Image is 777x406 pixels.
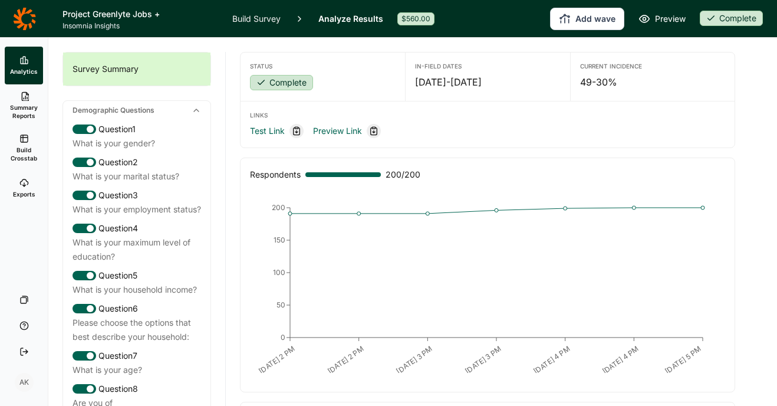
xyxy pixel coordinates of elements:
a: Exports [5,169,43,207]
div: Copy link [367,124,381,138]
tspan: 50 [276,300,285,309]
div: What is your maximum level of education? [73,235,201,264]
tspan: 0 [281,333,285,342]
button: Complete [250,75,313,91]
button: Complete [700,11,763,27]
a: Summary Reports [5,84,43,127]
div: Question 1 [73,122,201,136]
text: [DATE] 5 PM [663,344,703,375]
div: Question 6 [73,302,201,316]
span: Exports [13,190,35,198]
div: What is your marital status? [73,169,201,184]
a: Preview Link [313,124,362,138]
div: In-Field Dates [415,62,560,70]
div: AK [15,373,34,392]
a: Build Crosstab [5,127,43,169]
span: 200 / 200 [386,168,420,182]
div: Complete [250,75,313,90]
div: Current Incidence [580,62,725,70]
a: Test Link [250,124,285,138]
div: What is your age? [73,363,201,377]
div: Question 2 [73,155,201,169]
div: Respondents [250,168,301,182]
a: Preview [638,12,686,26]
div: Status [250,62,396,70]
div: Please choose the options that best describe your household: [73,316,201,344]
div: Question 5 [73,269,201,283]
text: [DATE] 2 PM [257,344,297,375]
div: Question 3 [73,188,201,202]
div: Links [250,111,725,119]
span: Preview [655,12,686,26]
div: [DATE] - [DATE] [415,75,560,89]
a: Analytics [5,47,43,84]
text: [DATE] 3 PM [463,344,503,375]
text: [DATE] 4 PM [601,344,641,376]
div: $560.00 [397,12,434,25]
span: Summary Reports [9,103,38,120]
div: Question 8 [73,382,201,396]
div: Copy link [289,124,304,138]
div: Survey Summary [63,53,210,86]
div: 49-30% [580,75,725,89]
tspan: 100 [273,268,285,277]
div: Demographic Questions [63,101,210,120]
div: Question 4 [73,221,201,235]
tspan: 150 [274,235,285,244]
button: Add wave [550,8,624,30]
tspan: 200 [272,203,285,212]
span: Analytics [10,67,38,76]
text: [DATE] 4 PM [532,344,572,376]
text: [DATE] 2 PM [326,344,366,375]
div: Question 7 [73,349,201,363]
span: Build Crosstab [9,146,38,162]
div: Complete [700,11,763,26]
span: Insomnia Insights [62,21,218,31]
div: What is your employment status? [73,202,201,217]
div: What is your gender? [73,136,201,150]
h1: Project Greenlyte Jobs + [62,7,218,21]
text: [DATE] 3 PM [394,344,434,375]
div: What is your household income? [73,283,201,297]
